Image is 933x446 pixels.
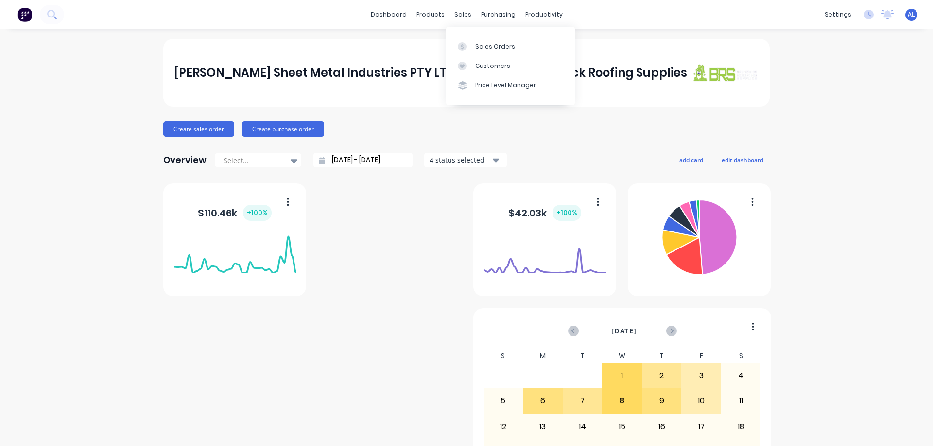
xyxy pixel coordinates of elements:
[366,7,412,22] a: dashboard
[484,349,523,363] div: S
[17,7,32,22] img: Factory
[475,62,510,70] div: Customers
[475,42,515,51] div: Sales Orders
[163,121,234,137] button: Create sales order
[682,414,721,439] div: 17
[424,153,507,167] button: 4 status selected
[523,389,562,413] div: 6
[820,7,856,22] div: settings
[673,153,709,166] button: add card
[449,7,476,22] div: sales
[553,205,581,221] div: + 100 %
[174,63,687,83] div: [PERSON_NAME] Sheet Metal Industries PTY LTD trading as Brunswick Roofing Supplies
[908,10,915,19] span: AL
[446,56,575,76] a: Customers
[242,121,324,137] button: Create purchase order
[611,326,637,336] span: [DATE]
[430,155,491,165] div: 4 status selected
[484,414,523,439] div: 12
[642,349,682,363] div: T
[198,205,272,221] div: $ 110.46k
[603,389,641,413] div: 8
[722,389,760,413] div: 11
[475,81,536,90] div: Price Level Manager
[722,414,760,439] div: 18
[681,349,721,363] div: F
[520,7,568,22] div: productivity
[691,64,759,82] img: J A Sheet Metal Industries PTY LTD trading as Brunswick Roofing Supplies
[682,363,721,388] div: 3
[563,349,603,363] div: T
[484,389,523,413] div: 5
[163,150,207,170] div: Overview
[642,389,681,413] div: 9
[523,414,562,439] div: 13
[243,205,272,221] div: + 100 %
[722,363,760,388] div: 4
[682,389,721,413] div: 10
[563,414,602,439] div: 14
[721,349,761,363] div: S
[446,76,575,95] a: Price Level Manager
[715,153,770,166] button: edit dashboard
[642,363,681,388] div: 2
[523,349,563,363] div: M
[412,7,449,22] div: products
[602,349,642,363] div: W
[508,205,581,221] div: $ 42.03k
[476,7,520,22] div: purchasing
[603,363,641,388] div: 1
[563,389,602,413] div: 7
[446,36,575,56] a: Sales Orders
[642,414,681,439] div: 16
[603,414,641,439] div: 15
